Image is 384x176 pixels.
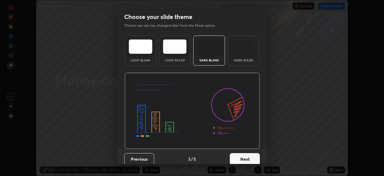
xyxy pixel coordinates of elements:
img: darkThemeBanner.d06ce4a2.svg [124,73,260,149]
div: Light Ruled [163,59,187,62]
img: darkRuledTheme.de295e13.svg [232,39,255,54]
p: Theme can also be changed later from the More option [124,23,221,28]
button: Next [230,153,260,165]
div: Dark Blank [197,59,221,62]
button: Previous [124,153,154,165]
h4: 3 [188,156,190,162]
img: lightRuledTheme.5fabf969.svg [163,39,187,54]
div: Light Blank [128,59,152,62]
img: lightTheme.e5ed3b09.svg [129,39,152,54]
h4: / [191,156,193,162]
img: darkTheme.f0cc69e5.svg [197,39,221,54]
h2: Choose your slide theme [124,13,192,21]
h4: 5 [193,156,196,162]
div: Dark Ruled [232,59,256,62]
